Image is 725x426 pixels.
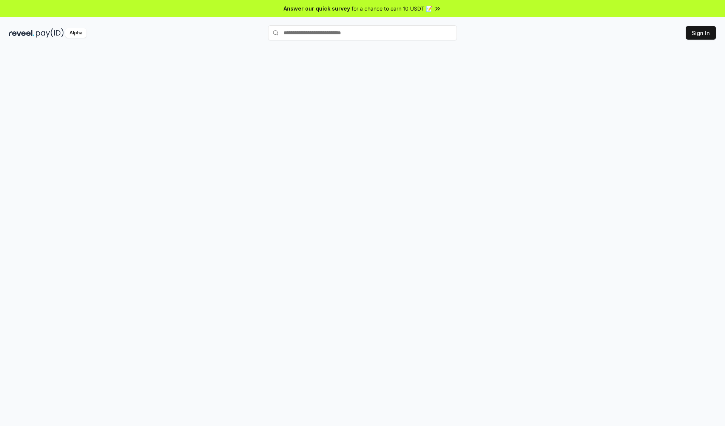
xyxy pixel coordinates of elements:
img: pay_id [36,28,64,38]
span: Answer our quick survey [284,5,350,12]
span: for a chance to earn 10 USDT 📝 [352,5,432,12]
div: Alpha [65,28,86,38]
img: reveel_dark [9,28,34,38]
button: Sign In [686,26,716,40]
